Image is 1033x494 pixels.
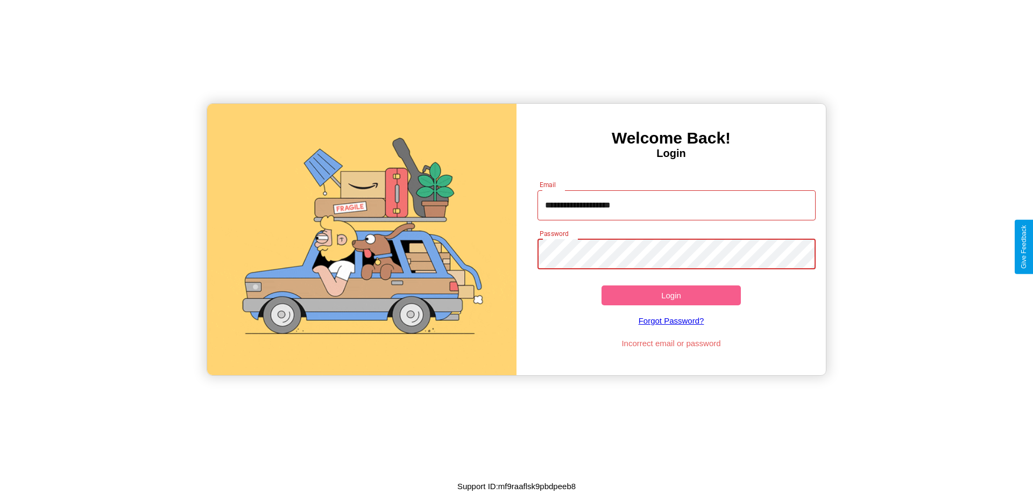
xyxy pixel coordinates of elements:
label: Password [540,229,568,238]
h3: Welcome Back! [516,129,826,147]
label: Email [540,180,556,189]
img: gif [207,104,516,375]
button: Login [602,285,741,305]
p: Incorrect email or password [532,336,811,350]
p: Support ID: mf9raaflsk9pbdpeeb8 [457,479,576,493]
h4: Login [516,147,826,160]
a: Forgot Password? [532,305,811,336]
div: Give Feedback [1020,225,1028,269]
